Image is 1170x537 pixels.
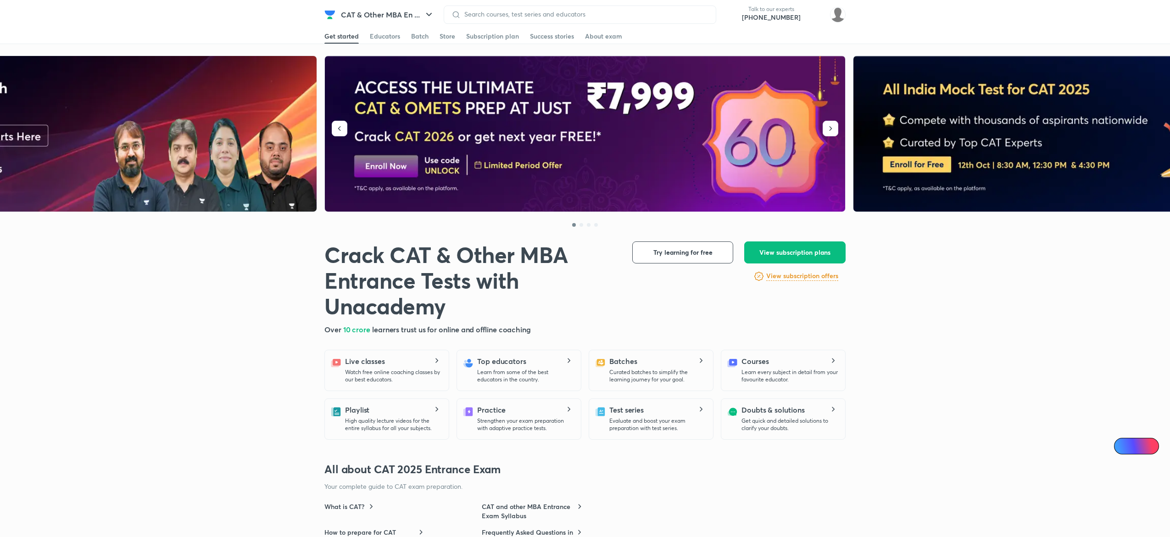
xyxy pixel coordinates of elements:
[482,502,583,520] a: CAT and other MBA Entrance Exam Syllabus
[343,324,372,334] span: 10 crore
[466,29,519,44] a: Subscription plan
[440,29,455,44] a: Store
[759,248,830,257] span: View subscription plans
[742,6,801,13] p: Talk to our experts
[742,13,801,22] a: [PHONE_NUMBER]
[345,404,369,415] h5: Playlist
[585,29,622,44] a: About exam
[324,462,846,476] h3: All about CAT 2025 Entrance Exam
[1129,442,1153,450] span: Ai Doubts
[345,417,441,432] p: High quality lecture videos for the entire syllabus for all your subjects.
[609,369,706,383] p: Curated batches to simplify the learning journey for your goal.
[609,404,644,415] h5: Test series
[741,404,805,415] h5: Doubts & solutions
[345,369,441,383] p: Watch free online coaching classes by our best educators.
[477,356,526,367] h5: Top educators
[324,32,359,41] div: Get started
[741,356,769,367] h5: Courses
[724,6,742,24] img: call-us
[830,7,846,22] img: Nilesh
[440,32,455,41] div: Store
[324,324,343,334] span: Over
[335,6,440,24] button: CAT & Other MBA En ...
[411,32,429,41] div: Batch
[530,32,574,41] div: Success stories
[609,356,637,367] h5: Batches
[632,241,733,263] button: Try learning for free
[411,29,429,44] a: Batch
[324,482,768,491] p: Your complete guide to CAT exam preparation.
[477,404,506,415] h5: Practice
[741,369,838,383] p: Learn every subject in detail from your favourite educator.
[466,32,519,41] div: Subscription plan
[370,29,400,44] a: Educators
[324,29,359,44] a: Get started
[477,417,574,432] p: Strengthen your exam preparation with adaptive practice tests.
[482,502,575,520] h6: CAT and other MBA Entrance Exam Syllabus
[324,241,618,319] h1: Crack CAT & Other MBA Entrance Tests with Unacademy
[1114,438,1159,454] a: Ai Doubts
[1120,442,1127,450] img: Icon
[461,11,708,18] input: Search courses, test series and educators
[324,502,364,511] h6: What is CAT?
[653,248,713,257] span: Try learning for free
[609,417,706,432] p: Evaluate and boost your exam preparation with test series.
[370,32,400,41] div: Educators
[324,502,376,511] a: What is CAT?
[741,417,838,432] p: Get quick and detailed solutions to clarify your doubts.
[345,356,385,367] h5: Live classes
[585,32,622,41] div: About exam
[744,241,846,263] button: View subscription plans
[530,29,574,44] a: Success stories
[324,9,335,20] img: Company Logo
[372,324,531,334] span: learners trust us for online and offline coaching
[477,369,574,383] p: Learn from some of the best educators in the country.
[808,7,823,22] img: avatar
[791,462,846,517] img: all-about-exam
[766,271,838,281] h6: View subscription offers
[766,271,838,282] a: View subscription offers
